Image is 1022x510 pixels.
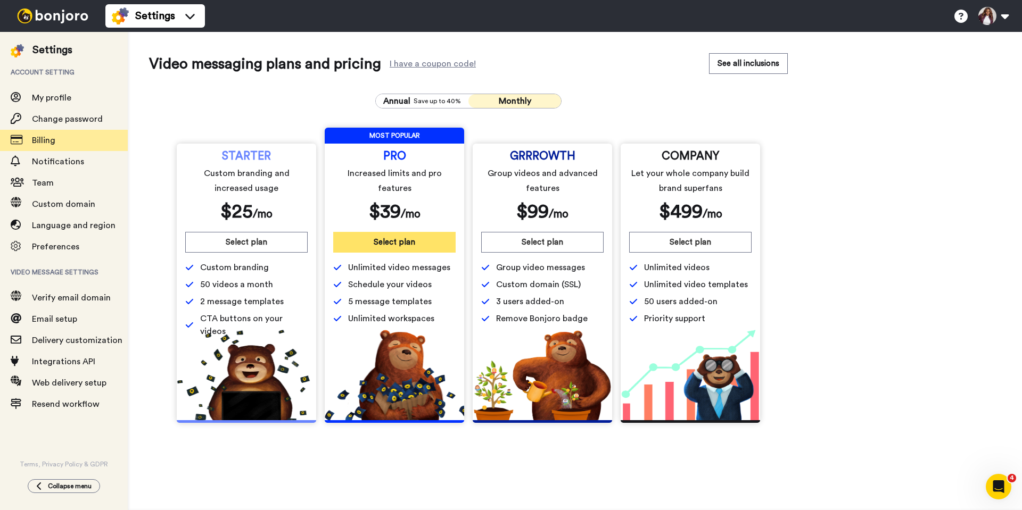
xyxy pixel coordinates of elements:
img: baac238c4e1197dfdb093d3ea7416ec4.png [621,330,760,420]
span: Delivery customization [32,336,122,345]
span: Custom domain (SSL) [496,278,581,291]
span: Web delivery setup [32,379,106,387]
span: Schedule your videos [348,278,432,291]
span: $ 39 [369,202,401,221]
span: Monthly [499,97,531,105]
span: COMPANY [662,152,719,161]
span: Unlimited workspaces [348,312,434,325]
button: Select plan [481,232,604,253]
span: Annual [383,95,410,107]
button: Select plan [185,232,308,253]
span: My profile [32,94,71,102]
span: /mo [703,208,722,220]
span: Notifications [32,157,84,166]
span: Save up to 40% [414,97,461,105]
img: b5b10b7112978f982230d1107d8aada4.png [325,330,464,420]
span: 4 [1008,474,1016,482]
span: Video messaging plans and pricing [149,53,381,74]
iframe: Intercom live chat [986,474,1011,499]
span: 3 users added-on [496,295,564,308]
span: Unlimited video templates [644,278,748,291]
span: MOST POPULAR [325,128,464,144]
span: CTA buttons on your videos [200,312,308,338]
button: Select plan [629,232,752,253]
span: Let your whole company build brand superfans [631,166,750,196]
span: Settings [135,9,175,23]
span: Priority support [644,312,705,325]
span: Verify email domain [32,294,111,302]
img: settings-colored.svg [112,7,129,24]
button: Monthly [468,94,561,108]
a: See all inclusions [709,53,788,74]
span: 50 videos a month [200,278,273,291]
span: $ 499 [659,202,703,221]
span: /mo [253,208,273,220]
span: STARTER [222,152,271,161]
span: GRRROWTH [510,152,575,161]
span: Remove Bonjoro badge [496,312,588,325]
img: 5112517b2a94bd7fef09f8ca13467cef.png [177,330,316,420]
span: Unlimited video messages [348,261,450,274]
span: Integrations API [32,357,95,366]
span: 50 users added-on [644,295,718,308]
span: $ 25 [220,202,253,221]
img: bj-logo-header-white.svg [13,9,93,23]
span: Collapse menu [48,482,92,490]
span: Custom branding and increased usage [187,166,306,196]
div: I have a coupon code! [390,61,476,67]
span: Change password [32,115,103,123]
span: 2 message templates [200,295,284,308]
button: AnnualSave up to 40% [376,94,468,108]
button: Select plan [333,232,456,253]
img: edd2fd70e3428fe950fd299a7ba1283f.png [473,330,612,420]
button: See all inclusions [709,53,788,74]
span: Billing [32,136,55,145]
span: Preferences [32,243,79,251]
span: Email setup [32,315,77,323]
span: $ 99 [516,202,549,221]
span: PRO [383,152,406,161]
span: Custom domain [32,200,95,208]
div: Settings [32,43,72,57]
span: Custom branding [200,261,269,274]
span: Group video messages [496,261,585,274]
span: Increased limits and pro features [335,166,454,196]
span: Unlimited videos [644,261,710,274]
button: Collapse menu [28,479,100,493]
span: Resend workflow [32,400,100,408]
span: /mo [401,208,421,220]
img: settings-colored.svg [11,44,24,57]
span: Group videos and advanced features [483,166,602,196]
span: 5 message templates [348,295,432,308]
span: Language and region [32,221,116,230]
span: Team [32,179,54,187]
span: /mo [549,208,568,220]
